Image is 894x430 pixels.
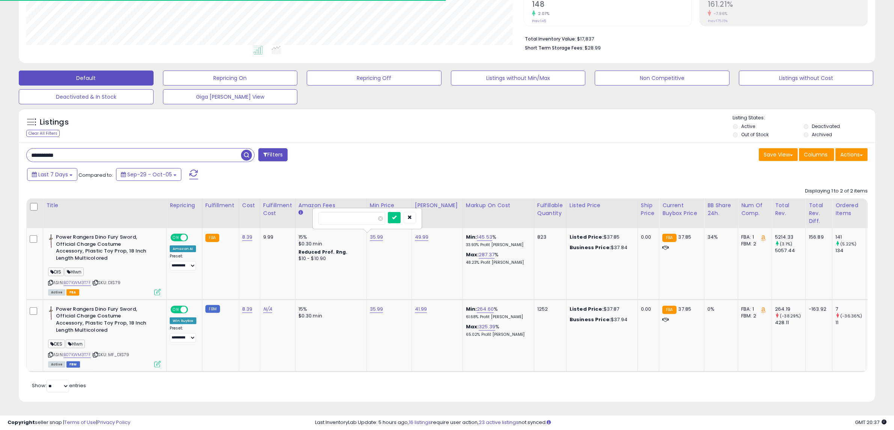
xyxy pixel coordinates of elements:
[451,71,586,86] button: Listings without Min/Max
[570,233,604,241] b: Listed Price:
[171,235,181,241] span: ON
[707,201,735,217] div: BB Share 24h.
[48,361,65,368] span: All listings currently available for purchase on Amazon
[127,171,172,178] span: Sep-29 - Oct-05
[26,130,60,137] div: Clear All Filters
[205,201,236,209] div: Fulfillment
[242,201,257,209] div: Cost
[187,306,199,313] span: OFF
[662,306,676,314] small: FBA
[741,201,769,217] div: Num of Comp.
[299,209,303,216] small: Amazon Fees.
[804,151,828,158] span: Columns
[8,419,130,426] div: seller snap | |
[775,201,802,217] div: Total Rev.
[466,242,528,248] p: 33.93% Profit [PERSON_NAME]
[38,171,68,178] span: Last 7 Days
[163,71,298,86] button: Repricing On
[570,316,611,323] b: Business Price:
[19,89,154,104] button: Deactivated & In Stock
[780,241,792,247] small: (3.1%)
[641,234,653,241] div: 0.00
[66,289,79,296] span: FBA
[641,201,656,217] div: Ship Price
[741,313,766,319] div: FBM: 2
[170,254,196,271] div: Preset:
[595,71,730,86] button: Non Competitive
[463,198,534,228] th: The percentage added to the cost of goods (COGS) that forms the calculator for Min & Max prices.
[741,306,766,313] div: FBA: 1
[48,268,64,276] span: DIS
[163,89,298,104] button: Giga [PERSON_NAME] View
[170,245,196,252] div: Amazon AI
[537,201,563,217] div: Fulfillable Quantity
[835,247,866,254] div: 134
[466,251,528,265] div: %
[299,249,348,255] b: Reduced Prof. Rng.
[678,233,692,241] span: 37.85
[835,201,863,217] div: Ordered Items
[835,306,866,313] div: 7
[775,234,805,241] div: 5214.33
[479,251,494,259] a: 287.37
[370,201,409,209] div: Min Price
[415,305,427,313] a: 41.99
[66,361,80,368] span: FBM
[466,323,528,337] div: %
[466,332,528,337] p: 65.02% Profit [PERSON_NAME]
[759,148,798,161] button: Save View
[570,316,632,323] div: $37.94
[92,280,121,286] span: | SKU: DIS79
[570,244,611,251] b: Business Price:
[662,201,701,217] div: Current Buybox Price
[479,419,519,426] a: 23 active listings
[835,319,866,326] div: 11
[741,123,755,129] label: Active
[835,148,868,161] button: Actions
[48,234,54,249] img: 31djKg2cN1L._SL40_.jpg
[415,201,460,209] div: [PERSON_NAME]
[63,352,91,358] a: B07KWM3T7F
[315,419,886,426] div: Last InventoryLab Update: 5 hours ago, require user action, not synced.
[780,313,801,319] small: (-38.29%)
[8,419,35,426] strong: Copyright
[258,148,288,161] button: Filters
[64,419,96,426] a: Terms of Use
[187,235,199,241] span: OFF
[466,306,528,320] div: %
[170,317,196,324] div: Win BuyBox
[46,201,163,209] div: Title
[840,313,862,319] small: (-36.36%)
[466,201,531,209] div: Markup on Cost
[805,188,868,195] div: Displaying 1 to 2 of 2 items
[570,201,635,209] div: Listed Price
[741,131,769,138] label: Out of Stock
[799,148,834,161] button: Columns
[741,234,766,241] div: FBA: 1
[242,305,253,313] a: 8.39
[466,251,479,258] b: Max:
[56,234,147,263] b: Power Rangers Dino Fury Sword, Official Charge Costume Accessory, Plastic Toy Prop, 18 Inch Lengt...
[662,234,676,242] small: FBA
[733,114,875,122] p: Listing States:
[840,241,856,247] small: (5.22%)
[170,326,196,343] div: Preset:
[466,233,477,241] b: Min:
[370,305,383,313] a: 35.99
[299,234,361,241] div: 15%
[48,306,161,367] div: ASIN:
[48,289,65,296] span: All listings currently available for purchase on Amazon
[299,313,361,319] div: $0.30 min
[415,233,429,241] a: 49.99
[741,241,766,247] div: FBM: 2
[409,419,431,426] a: 16 listings
[466,260,528,265] p: 48.23% Profit [PERSON_NAME]
[479,323,495,331] a: 325.39
[48,306,54,321] img: 31djKg2cN1L._SL40_.jpg
[48,234,161,295] div: ASIN:
[537,234,561,241] div: 823
[19,71,154,86] button: Default
[641,306,653,313] div: 0.00
[263,305,272,313] a: N/A
[775,247,805,254] div: 5057.44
